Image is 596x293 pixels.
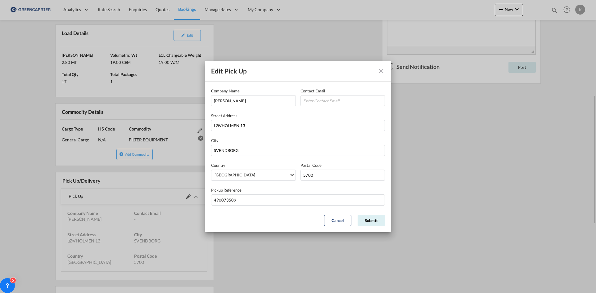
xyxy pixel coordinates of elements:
[211,113,385,119] div: Street Address
[300,88,385,94] div: Contact Email
[211,145,385,156] input: City name
[211,187,385,193] div: Pickup Reference
[324,215,351,226] button: Cancel
[300,95,385,106] input: Enter Contact Email
[358,215,385,226] button: Submit
[6,6,142,13] body: Editor, editor4
[211,88,296,94] div: Company Name
[377,67,385,75] md-icon: Close dialog
[205,61,391,232] md-dialog: Company NameContact EmailStreet ...
[300,170,385,181] input: Enter Postal Code
[211,137,385,144] div: City
[211,170,296,181] md-select: Select Country: Denmark
[211,162,296,168] div: Country
[211,120,385,131] input: Enter street address
[211,67,247,75] div: Edit Pick Up
[211,95,296,106] input: Enter company name
[375,65,387,77] button: Close dialog
[211,194,385,206] input: Enter pickup reference
[300,162,385,168] div: Postal Code
[214,172,255,177] div: [GEOGRAPHIC_DATA]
